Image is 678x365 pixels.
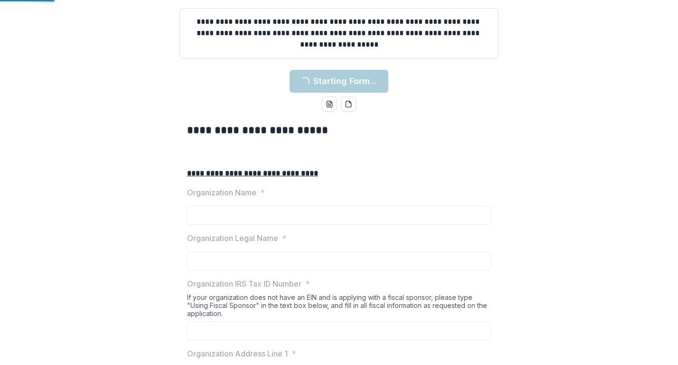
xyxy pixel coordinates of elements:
[322,96,337,112] button: word-download
[187,348,288,359] p: Organization Address Line 1
[187,232,278,244] p: Organization Legal Name
[341,96,356,112] button: pdf-download
[290,70,388,93] button: Starting Form...
[187,278,301,289] p: Organization IRS Tax ID Number
[187,293,491,321] div: If your organization does not have an EIN and is applying with a fiscal sponsor, please type "Usi...
[187,187,256,198] p: Organization Name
